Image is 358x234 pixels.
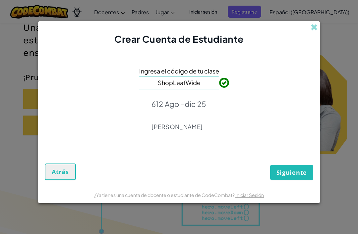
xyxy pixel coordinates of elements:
span: Ingresa el código de tu clase [139,66,219,76]
p: 612 Ago -dic 25 [151,99,207,109]
span: Siguiente [276,168,307,176]
button: Atrás [45,164,76,180]
a: Iniciar Sesión [235,192,264,198]
p: [PERSON_NAME] [151,123,207,131]
button: Siguiente [270,165,313,180]
span: ¿Ya tienes una cuenta de docente o estudiante de CodeCombat? [94,192,235,198]
span: Crear Cuenta de Estudiante [114,33,244,45]
span: Atrás [52,168,69,176]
